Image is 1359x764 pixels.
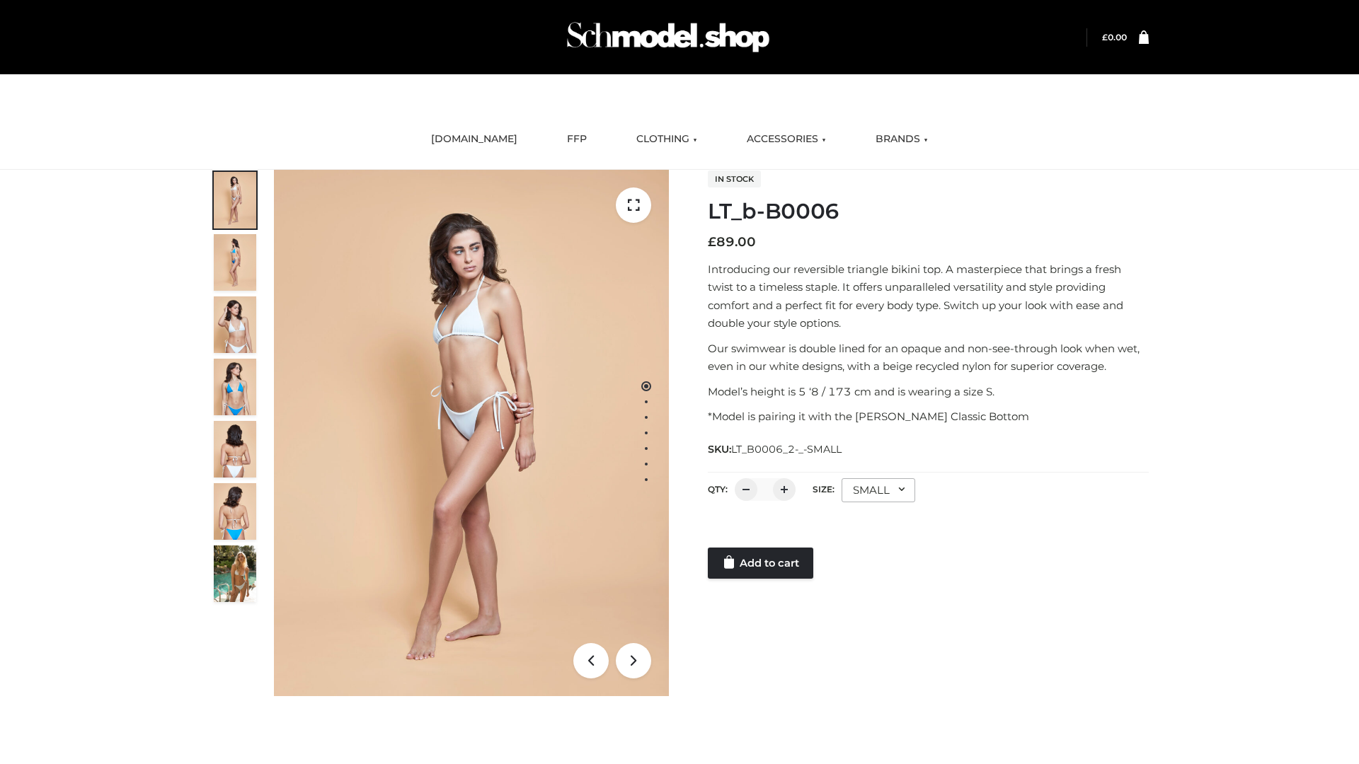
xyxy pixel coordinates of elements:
[736,124,837,155] a: ACCESSORIES
[214,234,256,291] img: ArielClassicBikiniTop_CloudNine_AzureSky_OW114ECO_2-scaled.jpg
[708,260,1149,332] p: Introducing our reversible triangle bikini top. A masterpiece that brings a fresh twist to a time...
[214,359,256,415] img: ArielClassicBikiniTop_CloudNine_AzureSky_OW114ECO_4-scaled.jpg
[708,548,813,579] a: Add to cart
[556,124,597,155] a: FFP
[214,172,256,228] img: ArielClassicBikiniTop_CloudNine_AzureSky_OW114ECO_1-scaled.jpg
[708,383,1149,401] p: Model’s height is 5 ‘8 / 173 cm and is wearing a size S.
[708,441,843,458] span: SKU:
[214,421,256,477] img: ArielClassicBikiniTop_CloudNine_AzureSky_OW114ECO_7-scaled.jpg
[1102,32,1127,42] bdi: 0.00
[731,443,842,456] span: LT_B0006_2-_-SMALL
[708,484,728,494] label: QTY:
[1102,32,1127,42] a: £0.00
[708,234,756,250] bdi: 89.00
[813,484,835,494] label: Size:
[708,234,716,250] span: £
[626,124,708,155] a: CLOTHING
[842,478,915,502] div: SMALL
[708,340,1149,376] p: Our swimwear is double lined for an opaque and non-see-through look when wet, even in our white d...
[708,407,1149,426] p: *Model is pairing it with the [PERSON_NAME] Classic Bottom
[214,483,256,540] img: ArielClassicBikiniTop_CloudNine_AzureSky_OW114ECO_8-scaled.jpg
[865,124,939,155] a: BRANDS
[274,170,669,696] img: ArielClassicBikiniTop_CloudNine_AzureSky_OW114ECO_1
[214,545,256,602] img: Arieltop_CloudNine_AzureSky2.jpg
[420,124,528,155] a: [DOMAIN_NAME]
[708,170,761,187] span: In stock
[708,199,1149,224] h1: LT_b-B0006
[214,296,256,353] img: ArielClassicBikiniTop_CloudNine_AzureSky_OW114ECO_3-scaled.jpg
[1102,32,1108,42] span: £
[562,9,774,65] img: Schmodel Admin 964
